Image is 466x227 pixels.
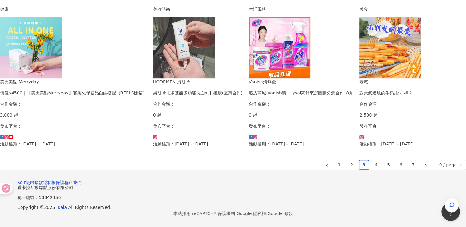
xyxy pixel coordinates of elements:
p: 活動檔期：[DATE] - [DATE] [359,141,421,147]
button: left [322,160,332,170]
p: 合作金額： [249,101,354,107]
a: 3 [359,160,369,169]
p: 發布平台： [359,123,421,129]
div: 美食 [359,6,421,13]
p: 0 起 [249,112,354,118]
a: 4 [372,160,381,169]
div: 老宅 [359,78,421,85]
a: Google 條款 [267,211,293,216]
div: 愛卡拉互動媒體股份有限公司 [17,185,449,190]
div: 生活風格 [249,6,354,13]
p: 活動檔期：[DATE] - [DATE] [153,141,243,147]
p: 發布平台： [249,123,354,129]
div: 美妝時尚 [153,6,243,13]
div: Copyright © 2025 All Rights Reserved. [17,205,449,210]
a: Google 隱私權 [237,211,266,216]
span: | [235,211,237,216]
a: Kolr [17,180,26,185]
a: 1 [335,160,344,169]
a: 7 [409,160,418,169]
button: right [421,160,431,170]
span: | [266,211,268,216]
img: 胺基酸多功能洗面乳 [153,17,215,78]
div: Vanish漬無蹤 [249,78,354,85]
p: 合作金額： [359,101,421,107]
a: 2 [347,160,356,169]
img: 老宅牛奶棒/老宅起司棒 [359,17,421,78]
iframe: Help Scout Beacon - Open [441,202,460,221]
div: 男研堂【胺基酸多功能洗面乳】推廣(互惠合作) [153,90,243,96]
p: 活動檔期：[DATE] - [DATE] [249,141,354,147]
p: 合作金額： [153,101,243,107]
a: 聯絡我們 [64,180,82,185]
div: 對天氣過敏的牛奶/起司棒？ [359,90,421,96]
div: HODRMEN 男研堂 [153,78,243,85]
div: 統一編號：53342456 [17,195,449,200]
li: Next Page [421,160,431,170]
p: 0 起 [153,112,243,118]
p: 2,500 起 [359,112,421,118]
a: 6 [396,160,406,169]
a: iKala [56,205,67,210]
span: right [424,163,428,167]
p: 發布平台： [153,123,243,129]
span: | [17,200,19,205]
span: left [325,163,329,167]
li: 3 [359,160,369,170]
li: 1 [334,160,344,170]
div: 蝦皮商城-Vanish漬、Lysol來舒來舒團購分潤合作_8月 [249,90,354,96]
li: Previous Page [322,160,332,170]
li: 6 [396,160,406,170]
a: 5 [384,160,393,169]
span: 本站採用 reCAPTCHA 保護機制 [173,210,293,217]
img: 漬無蹤、來舒全系列商品 [249,17,310,78]
a: 隱私權保護 [43,180,64,185]
a: 使用條款 [26,180,43,185]
li: 4 [371,160,381,170]
span: 9 / page [439,160,463,170]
